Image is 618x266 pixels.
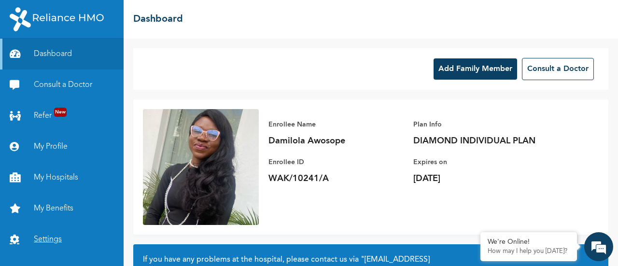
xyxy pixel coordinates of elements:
img: Enrollee [143,109,259,225]
p: How may I help you today? [488,248,570,255]
p: Enrollee Name [268,119,404,130]
span: Conversation [5,235,95,241]
p: DIAMOND INDIVIDUAL PLAN [413,135,548,147]
p: WAK/10241/A [268,173,404,184]
h2: Dashboard [133,12,183,27]
div: Minimize live chat window [158,5,182,28]
p: Expires on [413,156,548,168]
img: d_794563401_company_1708531726252_794563401 [18,48,39,72]
button: Consult a Doctor [522,58,594,80]
img: RelianceHMO's Logo [10,7,104,31]
div: FAQs [95,218,184,248]
p: Plan Info [413,119,548,130]
p: Damilola Awosope [268,135,404,147]
div: Chat with us now [50,54,162,67]
div: We're Online! [488,238,570,246]
span: New [54,108,67,117]
button: Add Family Member [434,58,517,80]
span: We're online! [56,82,133,179]
p: [DATE] [413,173,548,184]
p: Enrollee ID [268,156,404,168]
textarea: Type your message and hit 'Enter' [5,184,184,218]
